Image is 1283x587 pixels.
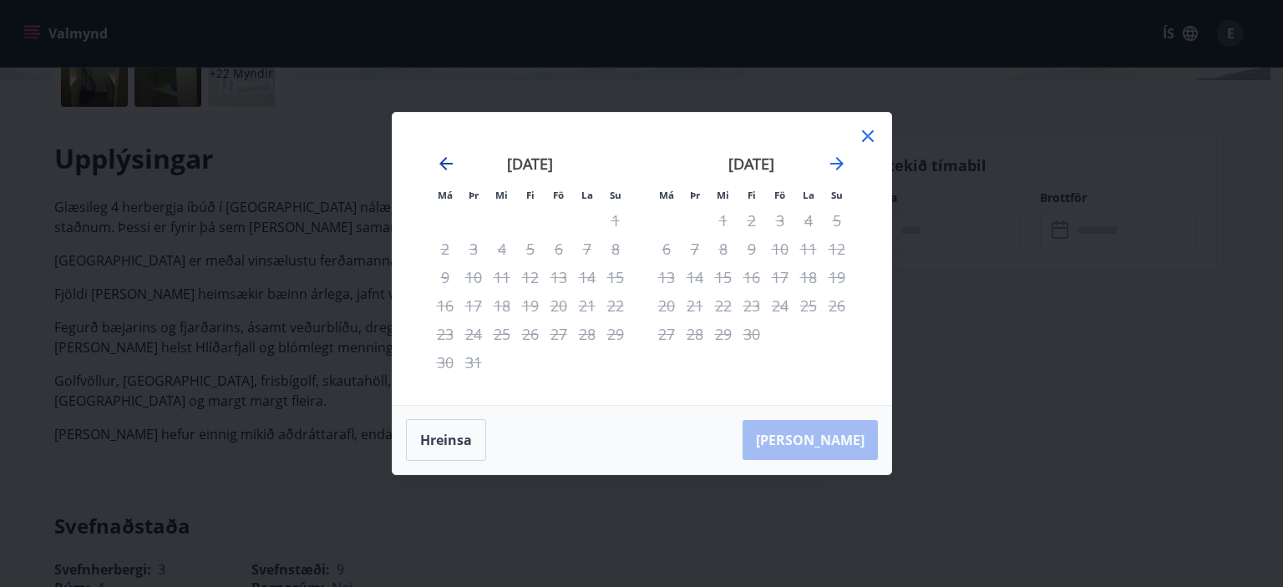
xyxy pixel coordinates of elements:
[601,291,630,320] td: Not available. sunnudagur, 22. mars 2026
[526,189,535,201] small: Fi
[601,206,630,235] td: Not available. sunnudagur, 1. mars 2026
[659,189,674,201] small: Má
[553,189,564,201] small: Fö
[459,235,488,263] td: Not available. þriðjudagur, 3. mars 2026
[823,291,851,320] td: Not available. sunnudagur, 26. apríl 2026
[488,320,516,348] td: Not available. miðvikudagur, 25. mars 2026
[573,320,601,348] td: Not available. laugardagur, 28. mars 2026
[652,263,681,291] td: Not available. mánudagur, 13. apríl 2026
[601,235,630,263] td: Not available. sunnudagur, 8. mars 2026
[681,291,709,320] td: Not available. þriðjudagur, 21. apríl 2026
[738,263,766,291] td: Not available. fimmtudagur, 16. apríl 2026
[459,320,488,348] td: Not available. þriðjudagur, 24. mars 2026
[794,291,823,320] td: Not available. laugardagur, 25. apríl 2026
[581,189,593,201] small: La
[738,206,766,235] td: Not available. fimmtudagur, 2. apríl 2026
[709,263,738,291] td: Not available. miðvikudagur, 15. apríl 2026
[601,320,630,348] td: Not available. sunnudagur, 29. mars 2026
[717,189,729,201] small: Mi
[709,291,738,320] td: Not available. miðvikudagur, 22. apríl 2026
[738,320,766,348] td: Not available. fimmtudagur, 30. apríl 2026
[709,320,738,348] td: Not available. miðvikudagur, 29. apríl 2026
[459,263,488,291] td: Not available. þriðjudagur, 10. mars 2026
[766,206,794,235] td: Not available. föstudagur, 3. apríl 2026
[709,235,738,263] td: Not available. miðvikudagur, 8. apríl 2026
[431,235,459,263] td: Not available. mánudagur, 2. mars 2026
[545,320,573,348] td: Not available. föstudagur, 27. mars 2026
[794,263,823,291] td: Not available. laugardagur, 18. apríl 2026
[738,291,766,320] td: Not available. fimmtudagur, 23. apríl 2026
[573,263,601,291] td: Not available. laugardagur, 14. mars 2026
[794,235,823,263] td: Not available. laugardagur, 11. apríl 2026
[573,235,601,263] td: Not available. laugardagur, 7. mars 2026
[545,291,573,320] td: Not available. föstudagur, 20. mars 2026
[573,291,601,320] td: Not available. laugardagur, 21. mars 2026
[516,291,545,320] td: Not available. fimmtudagur, 19. mars 2026
[406,419,486,461] button: Hreinsa
[823,206,851,235] td: Not available. sunnudagur, 5. apríl 2026
[709,206,738,235] td: Not available. miðvikudagur, 1. apríl 2026
[431,320,459,348] td: Not available. mánudagur, 23. mars 2026
[488,263,516,291] td: Not available. miðvikudagur, 11. mars 2026
[766,235,794,263] td: Not available. föstudagur, 10. apríl 2026
[545,235,573,263] td: Not available. föstudagur, 6. mars 2026
[652,235,681,263] td: Not available. mánudagur, 6. apríl 2026
[681,263,709,291] td: Not available. þriðjudagur, 14. apríl 2026
[438,189,453,201] small: Má
[469,189,479,201] small: Þr
[728,154,774,174] strong: [DATE]
[748,189,756,201] small: Fi
[652,291,681,320] td: Not available. mánudagur, 20. apríl 2026
[488,291,516,320] td: Not available. miðvikudagur, 18. mars 2026
[431,291,459,320] td: Not available. mánudagur, 16. mars 2026
[652,320,681,348] td: Not available. mánudagur, 27. apríl 2026
[766,263,794,291] td: Not available. föstudagur, 17. apríl 2026
[601,263,630,291] td: Not available. sunnudagur, 15. mars 2026
[774,189,785,201] small: Fö
[507,154,553,174] strong: [DATE]
[516,235,545,263] td: Not available. fimmtudagur, 5. mars 2026
[610,189,621,201] small: Su
[738,235,766,263] td: Not available. fimmtudagur, 9. apríl 2026
[413,133,871,385] div: Calendar
[459,348,488,377] td: Not available. þriðjudagur, 31. mars 2026
[823,263,851,291] td: Not available. sunnudagur, 19. apríl 2026
[823,235,851,263] td: Not available. sunnudagur, 12. apríl 2026
[431,263,459,291] td: Not available. mánudagur, 9. mars 2026
[545,263,573,291] td: Not available. föstudagur, 13. mars 2026
[495,189,508,201] small: Mi
[690,189,700,201] small: Þr
[488,235,516,263] td: Not available. miðvikudagur, 4. mars 2026
[459,291,488,320] td: Not available. þriðjudagur, 17. mars 2026
[431,348,459,377] td: Not available. mánudagur, 30. mars 2026
[516,320,545,348] td: Not available. fimmtudagur, 26. mars 2026
[516,263,545,291] td: Not available. fimmtudagur, 12. mars 2026
[681,320,709,348] td: Not available. þriðjudagur, 28. apríl 2026
[766,291,794,320] td: Not available. föstudagur, 24. apríl 2026
[436,154,456,174] div: Move backward to switch to the previous month.
[681,235,709,263] td: Not available. þriðjudagur, 7. apríl 2026
[794,206,823,235] td: Not available. laugardagur, 4. apríl 2026
[831,189,843,201] small: Su
[803,189,814,201] small: La
[827,154,847,174] div: Move forward to switch to the next month.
